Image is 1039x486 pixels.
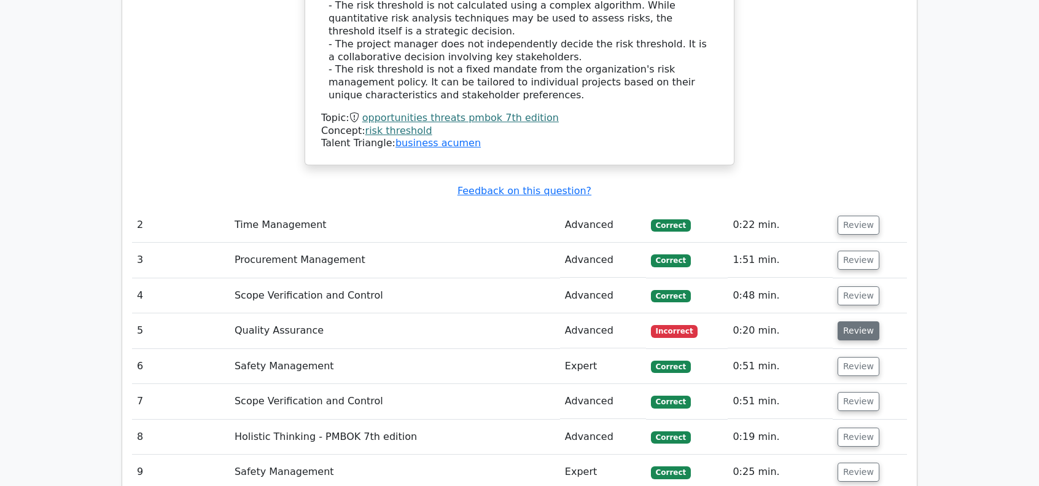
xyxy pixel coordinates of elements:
td: 0:22 min. [728,208,833,243]
td: Scope Verification and Control [230,278,560,313]
span: Correct [651,290,691,302]
span: Correct [651,466,691,479]
a: business acumen [395,137,481,149]
button: Review [838,321,879,340]
div: Concept: [321,125,718,138]
td: Advanced [560,208,646,243]
td: 0:48 min. [728,278,833,313]
button: Review [838,251,879,270]
td: 7 [132,384,230,419]
td: Advanced [560,420,646,455]
td: Advanced [560,313,646,348]
span: Correct [651,219,691,232]
div: Talent Triangle: [321,112,718,150]
button: Review [838,357,879,376]
td: Expert [560,349,646,384]
td: 3 [132,243,230,278]
button: Review [838,392,879,411]
td: Time Management [230,208,560,243]
td: 0:51 min. [728,384,833,419]
td: 6 [132,349,230,384]
td: Advanced [560,243,646,278]
td: Quality Assurance [230,313,560,348]
button: Review [838,286,879,305]
button: Review [838,428,879,447]
td: 4 [132,278,230,313]
span: Correct [651,254,691,267]
td: Scope Verification and Control [230,384,560,419]
div: Topic: [321,112,718,125]
td: 1:51 min. [728,243,833,278]
a: risk threshold [365,125,432,136]
td: 2 [132,208,230,243]
td: 5 [132,313,230,348]
span: Correct [651,396,691,408]
span: Correct [651,431,691,444]
button: Review [838,463,879,482]
td: 8 [132,420,230,455]
a: opportunities threats pmbok 7th edition [362,112,559,123]
td: Advanced [560,278,646,313]
td: Safety Management [230,349,560,384]
td: Holistic Thinking - PMBOK 7th edition [230,420,560,455]
a: Feedback on this question? [457,185,591,197]
td: Advanced [560,384,646,419]
button: Review [838,216,879,235]
td: Procurement Management [230,243,560,278]
span: Incorrect [651,325,698,337]
span: Correct [651,361,691,373]
td: 0:19 min. [728,420,833,455]
td: 0:20 min. [728,313,833,348]
td: 0:51 min. [728,349,833,384]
